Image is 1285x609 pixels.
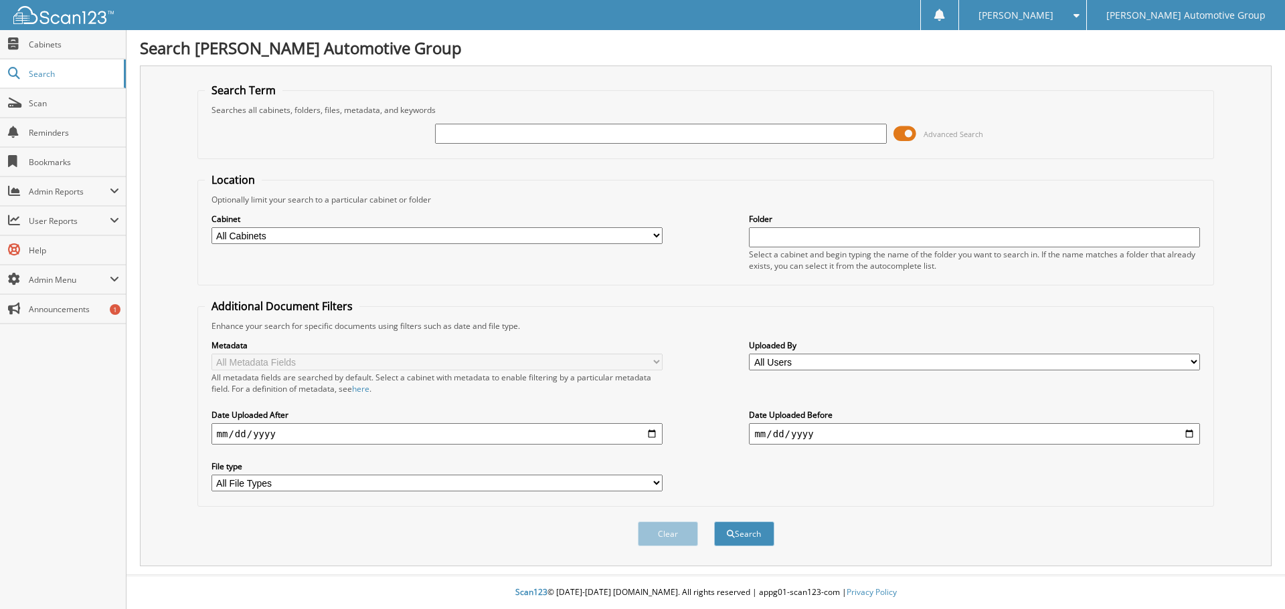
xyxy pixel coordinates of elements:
[638,521,698,546] button: Clear
[205,104,1207,116] div: Searches all cabinets, folders, files, metadata, and keywords
[211,340,663,351] label: Metadata
[29,274,110,285] span: Admin Menu
[749,249,1200,271] div: Select a cabinet and begin typing the name of the folder you want to search in. If the name match...
[1106,11,1266,19] span: [PERSON_NAME] Automotive Group
[211,372,663,394] div: All metadata fields are searched by default. Select a cabinet with metadata to enable filtering b...
[978,11,1053,19] span: [PERSON_NAME]
[211,213,663,225] label: Cabinet
[205,83,282,98] legend: Search Term
[352,383,369,394] a: here
[29,215,110,227] span: User Reports
[205,320,1207,332] div: Enhance your search for specific documents using filters such as date and file type.
[126,576,1285,609] div: © [DATE]-[DATE] [DOMAIN_NAME]. All rights reserved | appg01-scan123-com |
[211,461,663,472] label: File type
[140,37,1272,59] h1: Search [PERSON_NAME] Automotive Group
[29,127,119,138] span: Reminders
[749,409,1200,420] label: Date Uploaded Before
[29,186,110,197] span: Admin Reports
[924,129,983,139] span: Advanced Search
[211,423,663,445] input: start
[211,409,663,420] label: Date Uploaded After
[29,98,119,109] span: Scan
[205,172,262,187] legend: Location
[847,586,897,598] a: Privacy Policy
[29,245,119,256] span: Help
[205,194,1207,205] div: Optionally limit your search to a particular cabinet or folder
[29,68,117,80] span: Search
[13,6,114,24] img: scan123-logo-white.svg
[29,156,119,168] span: Bookmarks
[515,586,547,598] span: Scan123
[749,423,1200,445] input: end
[749,213,1200,225] label: Folder
[205,299,359,314] legend: Additional Document Filters
[29,303,119,315] span: Announcements
[749,340,1200,351] label: Uploaded By
[29,39,119,50] span: Cabinets
[714,521,774,546] button: Search
[110,304,120,315] div: 1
